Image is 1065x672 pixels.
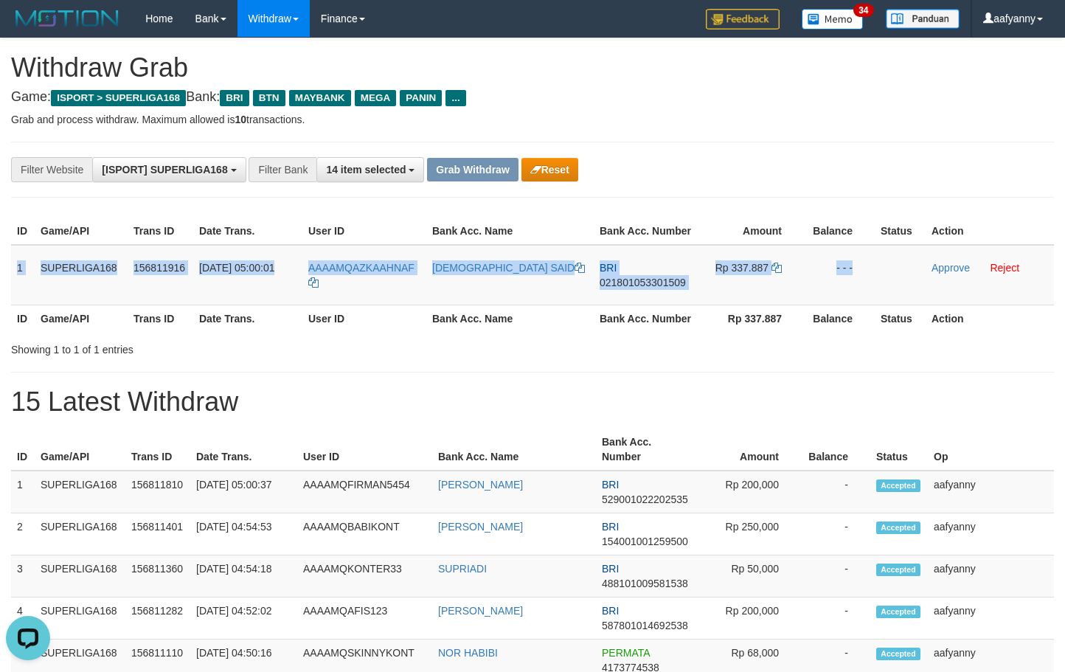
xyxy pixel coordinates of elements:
img: MOTION_logo.png [11,7,123,30]
span: 34 [853,4,873,17]
span: ... [445,90,465,106]
td: AAAAMQKONTER33 [297,555,432,597]
span: Accepted [876,479,920,492]
h1: Withdraw Grab [11,53,1054,83]
th: Game/API [35,305,128,332]
th: Action [926,305,1054,332]
th: Amount [696,429,801,471]
span: BRI [602,479,619,491]
td: SUPERLIGA168 [35,471,125,513]
a: NOR HABIBI [438,647,498,659]
td: - [801,471,870,513]
span: Accepted [876,648,920,660]
span: Accepted [876,522,920,534]
td: [DATE] 04:54:18 [190,555,297,597]
td: 3 [11,555,35,597]
span: BRI [602,563,619,575]
span: Copy 529001022202535 to clipboard [602,493,688,505]
span: 14 item selected [326,164,406,176]
a: [PERSON_NAME] [438,521,523,533]
td: AAAAMQAFIS123 [297,597,432,640]
td: [DATE] 04:54:53 [190,513,297,555]
img: panduan.png [886,9,960,29]
button: Reset [521,158,578,181]
button: 14 item selected [316,157,424,182]
span: Rp 337.887 [715,262,769,274]
div: Filter Website [11,157,92,182]
td: 156811810 [125,471,190,513]
span: [ISPORT] SUPERLIGA168 [102,164,227,176]
a: [DEMOGRAPHIC_DATA] SAID [432,262,585,274]
span: BRI [220,90,249,106]
th: Bank Acc. Name [426,305,594,332]
th: ID [11,218,35,245]
td: Rp 200,000 [696,471,801,513]
a: Approve [932,262,970,274]
button: Open LiveChat chat widget [6,6,50,50]
img: Feedback.jpg [706,9,780,30]
td: - [801,513,870,555]
span: ISPORT > SUPERLIGA168 [51,90,186,106]
td: [DATE] 04:52:02 [190,597,297,640]
button: [ISPORT] SUPERLIGA168 [92,157,246,182]
span: PANIN [400,90,442,106]
td: SUPERLIGA168 [35,245,128,305]
td: 1 [11,471,35,513]
th: Bank Acc. Name [432,429,596,471]
th: Bank Acc. Name [426,218,594,245]
td: - [801,597,870,640]
span: PERMATA [602,647,650,659]
th: User ID [297,429,432,471]
a: [PERSON_NAME] [438,605,523,617]
th: Balance [804,305,875,332]
span: Copy 021801053301509 to clipboard [600,277,686,288]
h1: 15 Latest Withdraw [11,387,1054,417]
span: BRI [602,605,619,617]
span: BRI [600,262,617,274]
th: Bank Acc. Number [594,305,697,332]
span: MAYBANK [289,90,351,106]
td: SUPERLIGA168 [35,555,125,597]
a: AAAAMQAZKAAHNAF [308,262,414,288]
img: Button%20Memo.svg [802,9,864,30]
td: [DATE] 05:00:37 [190,471,297,513]
th: Bank Acc. Number [594,218,697,245]
td: 156811360 [125,555,190,597]
td: 1 [11,245,35,305]
a: Copy 337887 to clipboard [771,262,782,274]
p: Grab and process withdraw. Maximum allowed is transactions. [11,112,1054,127]
th: Game/API [35,218,128,245]
td: SUPERLIGA168 [35,513,125,555]
td: aafyanny [928,513,1054,555]
td: - - - [804,245,875,305]
td: Rp 50,000 [696,555,801,597]
th: ID [11,305,35,332]
th: Status [875,305,926,332]
th: ID [11,429,35,471]
button: Grab Withdraw [427,158,518,181]
td: SUPERLIGA168 [35,597,125,640]
th: Trans ID [128,218,193,245]
td: aafyanny [928,471,1054,513]
span: Accepted [876,564,920,576]
div: Filter Bank [249,157,316,182]
th: Amount [697,218,804,245]
td: 156811401 [125,513,190,555]
td: Rp 250,000 [696,513,801,555]
th: Status [870,429,928,471]
th: Balance [801,429,870,471]
th: Date Trans. [193,305,302,332]
td: - [801,555,870,597]
span: BRI [602,521,619,533]
span: [DATE] 05:00:01 [199,262,274,274]
th: Bank Acc. Number [596,429,696,471]
span: Accepted [876,606,920,618]
strong: 10 [235,114,246,125]
td: 2 [11,513,35,555]
td: 4 [11,597,35,640]
th: Trans ID [128,305,193,332]
h4: Game: Bank: [11,90,1054,105]
span: Copy 154001001259500 to clipboard [602,536,688,547]
a: Reject [990,262,1019,274]
th: Date Trans. [190,429,297,471]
